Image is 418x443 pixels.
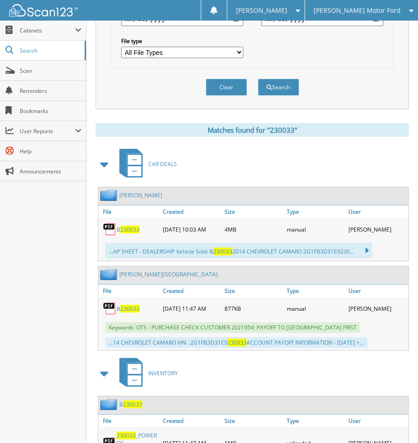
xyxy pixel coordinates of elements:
img: scan123-logo-white.svg [9,4,78,16]
iframe: Chat Widget [372,399,418,443]
span: Cabinets [20,27,75,34]
a: User [346,285,408,297]
img: folder2.png [100,189,119,201]
button: Clear [206,79,247,96]
span: Keywords: OTS - PURCHASE CHECK CUSTOMER 2021954; PAYOFF TO [GEOGRAPHIC_DATA] FIRST [105,322,360,333]
div: Matches found for "230033" [96,123,409,137]
span: CAR DEALS [148,160,177,168]
div: [PERSON_NAME] [346,299,408,318]
a: Type [284,285,347,297]
img: folder2.png [100,269,119,280]
img: PDF.png [103,302,117,315]
button: Search [258,79,299,96]
div: ...AP SHEET - DEALERSHIP Vehicle Sold: B 2014 CHEVROLET CAMARO 2G1FB3D31E9230... [105,243,372,259]
span: [PERSON_NAME] [236,8,287,13]
a: Created [161,285,223,297]
span: [PERSON_NAME] Motor Ford [314,8,401,13]
a: Type [284,205,347,218]
a: B230033 [119,400,142,408]
div: [PERSON_NAME] [346,220,408,238]
a: B230033 [117,226,139,233]
span: User Reports [20,127,75,135]
span: 230033 [123,400,142,408]
span: Bookmarks [20,107,81,115]
div: [DATE] 10:03 AM [161,220,223,238]
div: ...14 CHEVROLET CAMARO VIN : 2G1FB3D31E9 ACCOUNT PAYOFF INFORMATION - [DATE] +... [105,337,367,348]
span: Search [20,47,80,54]
span: Announcements [20,167,81,175]
span: INVENTORY [148,369,178,377]
span: 230033 [117,432,136,439]
a: File [98,205,161,218]
a: Size [222,415,284,427]
a: [PERSON_NAME] [119,191,162,199]
a: File [98,415,161,427]
a: User [346,205,408,218]
div: manual [284,299,347,318]
a: INVENTORY [114,355,178,391]
img: folder2.png [100,399,119,410]
img: PDF.png [103,222,117,236]
a: [PERSON_NAME][GEOGRAPHIC_DATA] [119,270,218,278]
div: manual [284,220,347,238]
a: Size [222,285,284,297]
a: B230033 [117,305,139,313]
span: 230033 [120,226,139,233]
span: 230033 [213,248,232,255]
span: 230033 [120,305,139,313]
span: Help [20,147,81,155]
a: Created [161,205,223,218]
span: 230033 [227,339,247,346]
span: Scan [20,67,81,75]
a: User [346,415,408,427]
a: File [98,285,161,297]
div: [DATE] 11:47 AM [161,299,223,318]
label: File type [121,37,243,45]
div: 877KB [222,299,284,318]
span: Reminders [20,87,81,95]
a: CAR DEALS [114,146,177,182]
a: Size [222,205,284,218]
div: 4MB [222,220,284,238]
a: Type [284,415,347,427]
a: Created [161,415,223,427]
